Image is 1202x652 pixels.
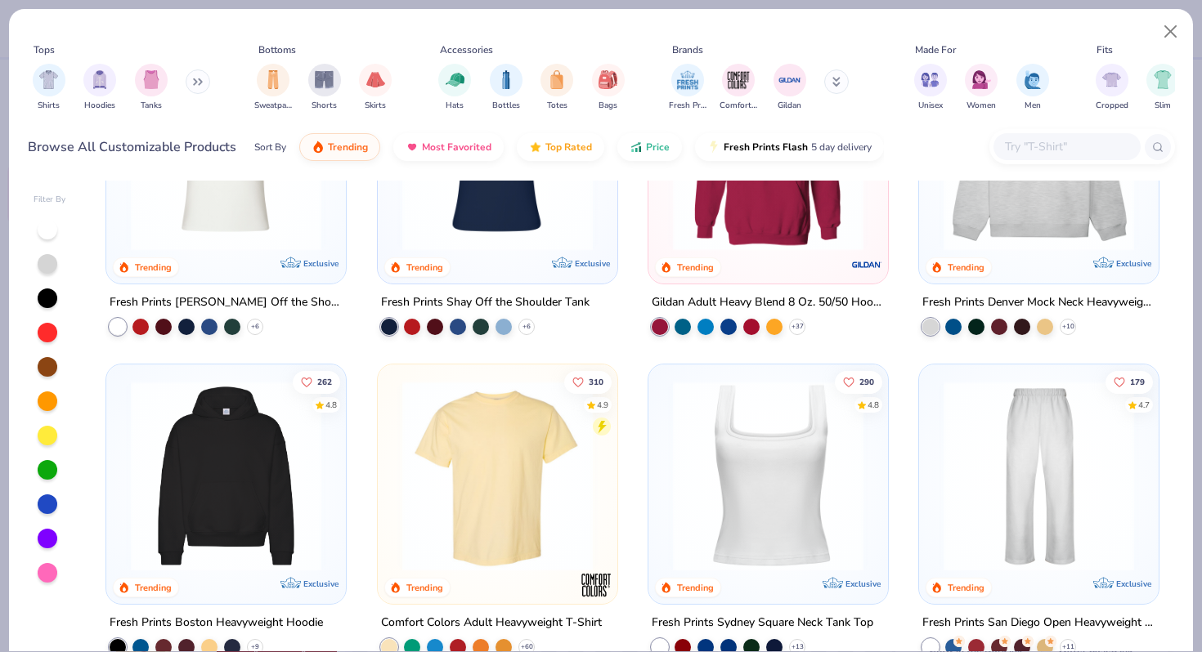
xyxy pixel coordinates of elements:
[922,293,1155,313] div: Fresh Prints Denver Mock Neck Heavyweight Sweatshirt
[1138,400,1150,412] div: 4.7
[33,64,65,112] button: filter button
[254,100,292,112] span: Sweatpants
[935,60,1142,251] img: f5d85501-0dbb-4ee4-b115-c08fa3845d83
[142,70,160,89] img: Tanks Image
[394,381,601,571] img: 029b8af0-80e6-406f-9fdc-fdf898547912
[850,248,883,281] img: Gildan logo
[575,258,610,269] span: Exclusive
[254,64,292,112] button: filter button
[523,322,531,332] span: + 6
[1116,258,1151,269] span: Exclusive
[34,42,55,57] div: Tops
[778,68,802,92] img: Gildan Image
[83,64,116,112] div: filter for Hoodies
[922,613,1155,633] div: Fresh Prints San Diego Open Heavyweight Sweatpants
[835,371,882,394] button: Like
[254,64,292,112] div: filter for Sweatpants
[665,381,872,571] img: 94a2aa95-cd2b-4983-969b-ecd512716e9a
[1155,16,1186,47] button: Close
[545,141,592,154] span: Top Rated
[406,141,419,154] img: most_fav.gif
[33,64,65,112] div: filter for Shirts
[254,140,286,154] div: Sort By
[652,293,885,313] div: Gildan Adult Heavy Blend 8 Oz. 50/50 Hooded Sweatshirt
[1096,64,1128,112] div: filter for Cropped
[497,70,515,89] img: Bottles Image
[520,642,532,652] span: + 60
[596,400,608,412] div: 4.9
[135,64,168,112] button: filter button
[141,100,162,112] span: Tanks
[791,642,803,652] span: + 13
[517,133,604,161] button: Top Rated
[967,100,996,112] span: Women
[1016,64,1049,112] div: filter for Men
[1062,642,1074,652] span: + 11
[588,378,603,386] span: 310
[381,613,602,633] div: Comfort Colors Adult Heavyweight T-Shirt
[1146,64,1179,112] button: filter button
[1097,42,1113,57] div: Fits
[1024,70,1042,89] img: Men Image
[1155,100,1171,112] span: Slim
[381,293,590,313] div: Fresh Prints Shay Off the Shoulder Tank
[84,100,115,112] span: Hoodies
[774,64,806,112] div: filter for Gildan
[304,578,339,589] span: Exclusive
[359,64,392,112] div: filter for Skirts
[91,70,109,89] img: Hoodies Image
[935,381,1142,571] img: df5250ff-6f61-4206-a12c-24931b20f13c
[921,70,940,89] img: Unisex Image
[675,68,700,92] img: Fresh Prints Image
[914,64,947,112] button: filter button
[1003,137,1129,156] input: Try "T-Shirt"
[914,64,947,112] div: filter for Unisex
[490,64,523,112] button: filter button
[83,64,116,112] button: filter button
[315,70,334,89] img: Shorts Image
[438,64,471,112] button: filter button
[440,42,493,57] div: Accessories
[547,100,567,112] span: Totes
[1154,70,1172,89] img: Slim Image
[438,64,471,112] div: filter for Hats
[529,141,542,154] img: TopRated.gif
[1106,371,1153,394] button: Like
[299,133,380,161] button: Trending
[811,138,872,157] span: 5 day delivery
[1102,70,1121,89] img: Cropped Image
[540,64,573,112] button: filter button
[580,569,612,601] img: Comfort Colors logo
[972,70,991,89] img: Women Image
[1025,100,1041,112] span: Men
[599,100,617,112] span: Bags
[366,70,385,89] img: Skirts Image
[446,70,464,89] img: Hats Image
[540,64,573,112] div: filter for Totes
[1016,64,1049,112] button: filter button
[304,258,339,269] span: Exclusive
[325,400,337,412] div: 4.8
[365,100,386,112] span: Skirts
[1116,578,1151,589] span: Exclusive
[39,70,58,89] img: Shirts Image
[665,60,872,251] img: 01756b78-01f6-4cc6-8d8a-3c30c1a0c8ac
[669,64,706,112] div: filter for Fresh Prints
[845,578,881,589] span: Exclusive
[720,64,757,112] button: filter button
[359,64,392,112] button: filter button
[695,133,884,161] button: Fresh Prints Flash5 day delivery
[258,42,296,57] div: Bottoms
[724,141,808,154] span: Fresh Prints Flash
[868,400,879,412] div: 4.8
[599,70,617,89] img: Bags Image
[308,64,341,112] button: filter button
[312,141,325,154] img: trending.gif
[707,141,720,154] img: flash.gif
[965,64,998,112] button: filter button
[1096,100,1128,112] span: Cropped
[791,322,803,332] span: + 37
[652,613,873,633] div: Fresh Prints Sydney Square Neck Tank Top
[918,100,943,112] span: Unisex
[38,100,60,112] span: Shirts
